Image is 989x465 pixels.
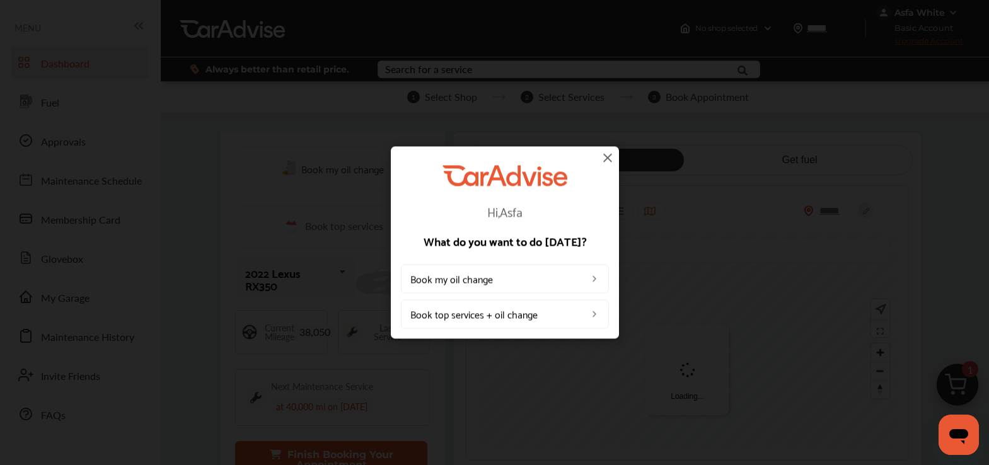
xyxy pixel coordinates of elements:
[401,265,609,294] a: Book my oil change
[401,236,609,247] p: What do you want to do [DATE]?
[401,300,609,329] a: Book top services + oil change
[589,274,599,284] img: left_arrow_icon.0f472efe.svg
[600,150,615,165] img: close-icon.a004319c.svg
[589,309,599,319] img: left_arrow_icon.0f472efe.svg
[401,205,609,218] p: Hi, Asfa
[939,415,979,455] iframe: Button to launch messaging window
[442,165,567,186] img: CarAdvise Logo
